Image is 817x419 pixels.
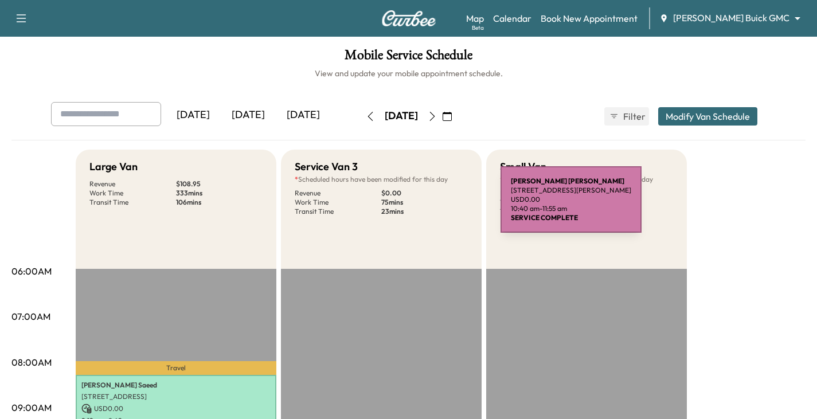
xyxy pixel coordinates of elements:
span: Filter [623,109,644,123]
h5: Small Van [500,159,546,175]
p: 333 mins [176,189,263,198]
button: Filter [604,107,649,126]
a: MapBeta [466,11,484,25]
div: [DATE] [385,109,418,123]
div: Beta [472,24,484,32]
h1: Mobile Service Schedule [11,48,806,68]
h6: View and update your mobile appointment schedule. [11,68,806,79]
img: Curbee Logo [381,10,436,26]
div: [DATE] [276,102,331,128]
p: Work Time [89,189,176,198]
p: $ 108.95 [176,179,263,189]
p: USD 0.00 [81,404,271,414]
span: [PERSON_NAME] Buick GMC [673,11,789,25]
h5: Service Van 3 [295,159,358,175]
a: Book New Appointment [541,11,638,25]
p: 106 mins [176,198,263,207]
p: Travel [76,361,276,375]
p: Transit Time [89,198,176,207]
p: Transit Time [295,207,381,216]
p: 75 mins [381,198,468,207]
p: [STREET_ADDRESS] [81,392,271,401]
p: $ 0.00 [381,189,468,198]
p: 09:00AM [11,401,52,414]
p: 23 mins [381,207,468,216]
p: 06:00AM [11,264,52,278]
p: Transit Time [500,207,587,216]
p: 08:00AM [11,355,52,369]
p: Work Time [500,198,587,207]
a: Calendar [493,11,531,25]
p: Scheduled hours have been modified for this day [500,175,673,184]
p: Work Time [295,198,381,207]
button: Modify Van Schedule [658,107,757,126]
p: Revenue [500,189,587,198]
div: [DATE] [166,102,221,128]
h5: Large Van [89,159,138,175]
p: Revenue [89,179,176,189]
div: [DATE] [221,102,276,128]
p: [PERSON_NAME] Saeed [81,381,271,390]
p: Revenue [295,189,381,198]
p: Scheduled hours have been modified for this day [295,175,468,184]
p: 07:00AM [11,310,50,323]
